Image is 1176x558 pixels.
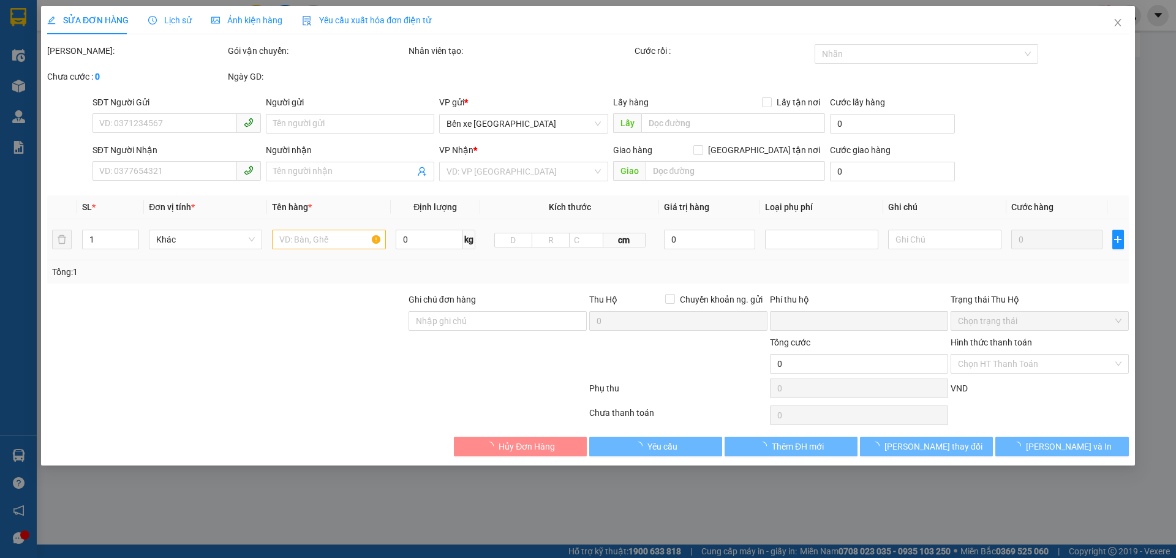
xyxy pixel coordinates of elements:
span: Thu Hộ [589,295,617,304]
button: delete [52,230,72,249]
span: VND [951,383,968,393]
label: Hình thức thanh toán [951,337,1032,347]
button: Yêu cầu [589,437,722,456]
input: Ghi chú đơn hàng [409,311,587,331]
span: picture [211,16,220,25]
label: Cước lấy hàng [830,97,885,107]
span: Cước hàng [1012,202,1054,212]
div: SĐT Người Nhận [92,143,261,157]
img: icon [302,16,312,26]
span: Giá trị hàng [665,202,710,212]
span: clock-circle [148,16,157,25]
span: user-add [418,167,428,176]
span: [GEOGRAPHIC_DATA] tận nơi [703,143,825,157]
input: 0 [1012,230,1103,249]
input: Dọc đường [646,161,825,181]
span: plus [1113,235,1123,244]
th: Loại phụ phí [760,195,883,219]
span: Chuyển khoản ng. gửi [675,293,767,306]
span: Tên hàng [273,202,312,212]
span: loading [758,442,772,450]
div: SĐT Người Gửi [92,96,261,109]
span: Lấy hàng [613,97,649,107]
div: Người gửi [266,96,434,109]
div: Trạng thái Thu Hộ [951,293,1129,306]
span: phone [244,165,254,175]
span: Giao hàng [613,145,652,155]
div: Phụ thu [588,382,769,403]
span: Khác [157,230,255,249]
span: Tổng cước [770,337,810,347]
div: Ngày GD: [228,70,406,83]
span: Ảnh kiện hàng [211,15,282,25]
span: Kích thước [549,202,591,212]
input: C [569,233,603,247]
span: Yêu cầu xuất hóa đơn điện tử [302,15,431,25]
span: loading [871,442,884,450]
label: Ghi chú đơn hàng [409,295,476,304]
span: Bến xe Hoằng Hóa [447,115,601,133]
label: Cước giao hàng [830,145,891,155]
input: Cước lấy hàng [830,114,955,134]
div: VP gửi [440,96,608,109]
span: loading [634,442,647,450]
span: close [1113,18,1123,28]
input: R [532,233,570,247]
span: SỬA ĐƠN HÀNG [47,15,129,25]
div: Tổng: 1 [52,265,454,279]
div: Chưa thanh toán [588,406,769,428]
div: [PERSON_NAME]: [47,44,225,58]
th: Ghi chú [883,195,1006,219]
span: SL [82,202,92,212]
span: Lấy [613,113,641,133]
span: loading [485,442,499,450]
span: Thêm ĐH mới [772,440,824,453]
input: Dọc đường [641,113,825,133]
button: Thêm ĐH mới [725,437,858,456]
span: Định lượng [413,202,457,212]
span: edit [47,16,56,25]
input: Ghi Chú [888,230,1001,249]
button: [PERSON_NAME] thay đổi [860,437,993,456]
div: Cước rồi : [635,44,813,58]
span: Giao [613,161,646,181]
button: [PERSON_NAME] và In [996,437,1129,456]
button: Close [1101,6,1135,40]
span: [PERSON_NAME] và In [1026,440,1112,453]
div: Chưa cước : [47,70,225,83]
input: Cước giao hàng [830,162,955,181]
span: Hủy Đơn Hàng [499,440,555,453]
button: Hủy Đơn Hàng [454,437,587,456]
div: Nhân viên tạo: [409,44,632,58]
div: Phí thu hộ [770,293,948,311]
b: 0 [95,72,100,81]
span: Lịch sử [148,15,192,25]
button: plus [1112,230,1124,249]
span: phone [244,118,254,127]
span: [PERSON_NAME] thay đổi [884,440,982,453]
div: Gói vận chuyển: [228,44,406,58]
input: D [494,233,532,247]
span: Yêu cầu [647,440,677,453]
span: loading [1012,442,1026,450]
span: kg [463,230,475,249]
span: Lấy tận nơi [772,96,825,109]
span: Đơn vị tính [149,202,195,212]
span: cm [603,233,645,247]
div: Người nhận [266,143,434,157]
span: Chọn trạng thái [958,312,1121,330]
input: VD: Bàn, Ghế [273,230,386,249]
span: VP Nhận [440,145,474,155]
